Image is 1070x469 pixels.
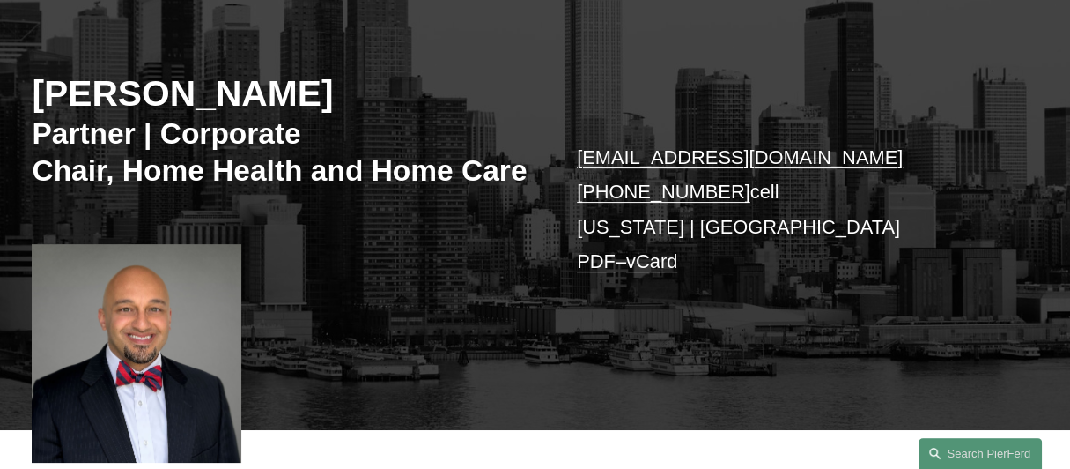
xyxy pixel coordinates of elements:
[577,146,903,168] a: [EMAIL_ADDRESS][DOMAIN_NAME]
[577,140,996,279] p: cell [US_STATE] | [GEOGRAPHIC_DATA] –
[919,438,1042,469] a: Search this site
[32,115,535,189] h3: Partner | Corporate Chair, Home Health and Home Care
[32,72,535,115] h2: [PERSON_NAME]
[577,181,750,203] a: [PHONE_NUMBER]
[577,250,616,272] a: PDF
[626,250,677,272] a: vCard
